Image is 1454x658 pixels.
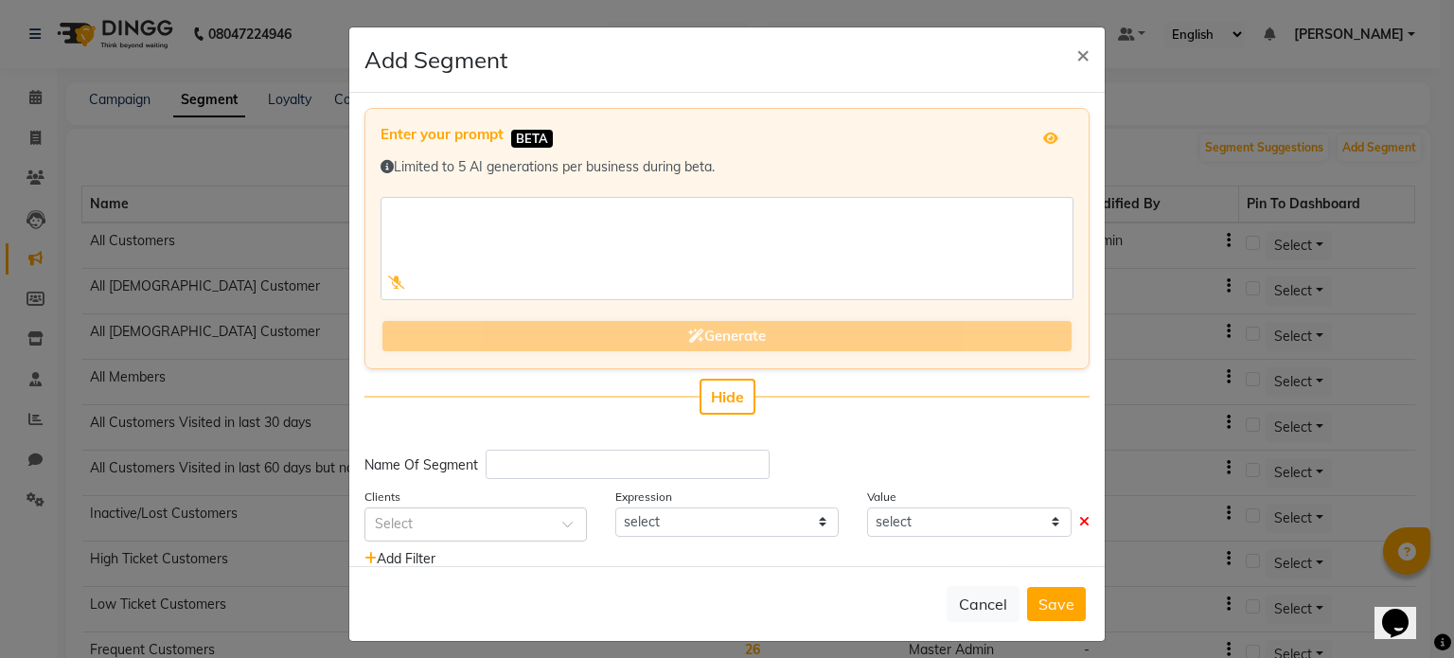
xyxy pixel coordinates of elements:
[1061,27,1105,80] button: Close
[711,387,744,406] span: Hide
[867,489,896,506] label: Value
[947,586,1020,622] button: Cancel
[381,124,504,146] label: Enter your prompt
[1027,587,1086,621] button: Save
[700,379,755,415] button: Hide
[511,130,553,148] span: BETA
[364,489,400,506] label: Clients
[1374,582,1435,639] iframe: chat widget
[364,455,478,475] div: Name Of Segment
[381,157,1073,177] div: Limited to 5 AI generations per business during beta.
[1076,40,1090,68] span: ×
[364,550,435,567] span: Add Filter
[615,489,672,506] label: Expression
[364,43,507,77] h4: Add Segment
